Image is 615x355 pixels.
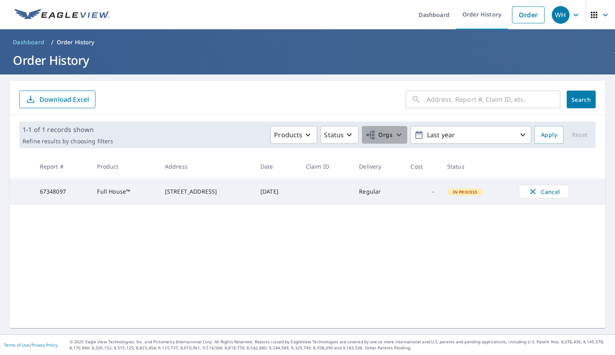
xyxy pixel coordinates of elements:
p: 1-1 of 1 records shown [23,125,113,134]
span: Apply [541,130,557,140]
th: Product [91,155,158,178]
p: Status [324,130,344,140]
nav: breadcrumb [10,36,605,49]
button: Download Excel [19,91,95,108]
h1: Order History [10,52,605,68]
span: Orgs [365,130,392,140]
td: 67348097 [33,178,91,205]
p: Order History [57,38,95,46]
a: Privacy Policy [31,342,58,348]
p: Refine results by choosing filters [23,138,113,145]
a: Terms of Use [4,342,29,348]
span: In Process [448,189,483,195]
th: Status [441,155,512,178]
p: Last year [424,128,518,142]
span: Search [573,96,589,103]
a: Order [512,6,545,23]
a: Dashboard [10,36,48,49]
td: Regular [353,178,404,205]
th: Delivery [353,155,404,178]
button: Search [567,91,596,108]
li: / [51,37,54,47]
span: Dashboard [13,38,45,46]
p: | [4,343,58,347]
div: [STREET_ADDRESS] [165,188,248,196]
td: Full House™ [91,178,158,205]
p: © 2025 Eagle View Technologies, Inc. and Pictometry International Corp. All Rights Reserved. Repo... [70,339,611,351]
td: - [404,178,440,205]
td: [DATE] [254,178,299,205]
button: Last year [411,126,531,144]
th: Report # [33,155,91,178]
button: Status [320,126,359,144]
button: Apply [535,126,563,144]
th: Cost [404,155,440,178]
p: Download Excel [39,95,89,104]
p: Products [274,130,302,140]
th: Claim ID [299,155,353,178]
th: Date [254,155,299,178]
img: EV Logo [14,9,109,21]
button: Orgs [362,126,407,144]
button: Cancel [519,185,569,198]
button: Products [270,126,317,144]
div: WH [552,6,570,24]
th: Address [159,155,254,178]
input: Address, Report #, Claim ID, etc. [427,88,560,111]
span: Cancel [527,187,561,196]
